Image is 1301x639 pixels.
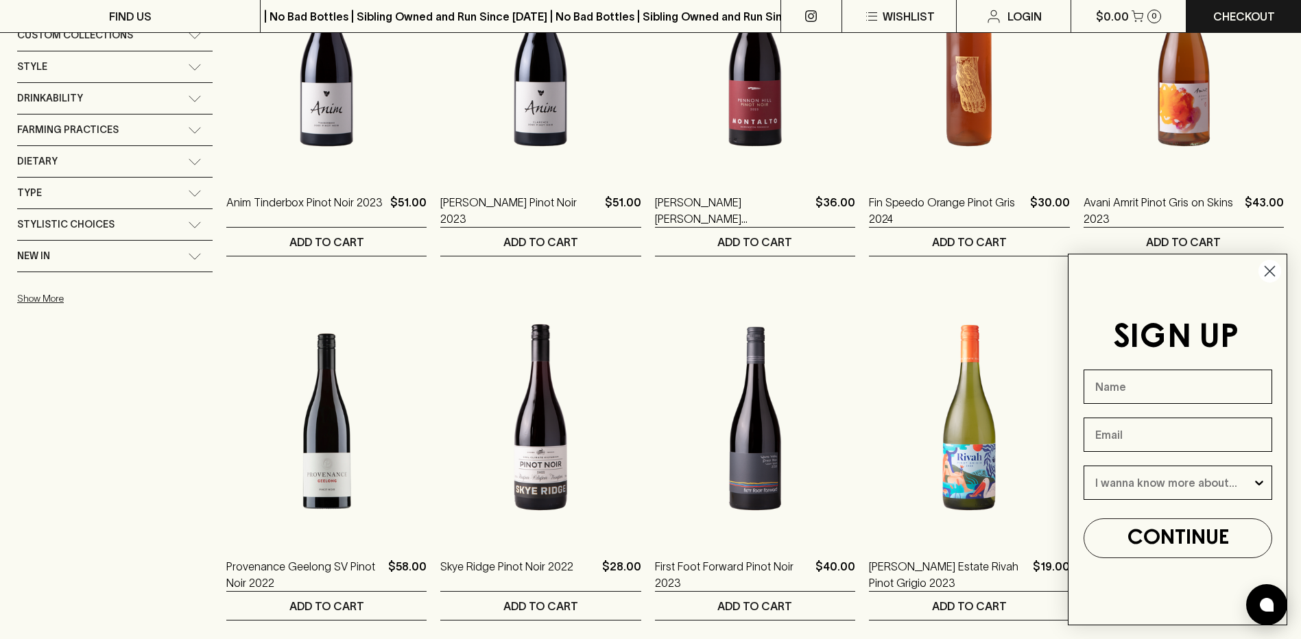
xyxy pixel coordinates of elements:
span: Style [17,58,47,75]
p: ADD TO CART [289,598,364,614]
p: ADD TO CART [717,598,792,614]
p: ADD TO CART [717,234,792,250]
button: CONTINUE [1084,518,1272,558]
span: Type [17,184,42,202]
p: $43.00 [1245,194,1284,227]
span: Farming Practices [17,121,119,138]
input: Name [1084,370,1272,404]
span: SIGN UP [1113,322,1239,354]
img: bubble-icon [1260,598,1274,612]
p: $19.00 [1033,558,1070,591]
div: Farming Practices [17,114,213,145]
a: Skye Ridge Pinot Noir 2022 [440,558,573,591]
button: ADD TO CART [655,228,855,256]
span: New In [17,248,50,265]
a: Provenance Geelong SV Pinot Noir 2022 [226,558,383,591]
span: Dietary [17,153,58,170]
div: Dietary [17,146,213,177]
a: [PERSON_NAME] Estate Rivah Pinot Grigio 2023 [869,558,1027,591]
button: ADD TO CART [440,228,641,256]
p: ADD TO CART [932,234,1007,250]
div: Type [17,178,213,208]
div: New In [17,241,213,272]
a: Fin Speedo Orange Pinot Gris 2024 [869,194,1024,227]
span: Custom Collections [17,27,133,44]
div: Drinkability [17,83,213,114]
img: Gill Estate Rivah Pinot Grigio 2023 [869,298,1069,538]
p: $51.00 [390,194,427,227]
p: 0 [1151,12,1157,20]
button: ADD TO CART [226,228,427,256]
img: Skye Ridge Pinot Noir 2022 [440,298,641,538]
button: ADD TO CART [655,592,855,620]
button: ADD TO CART [869,228,1069,256]
p: Checkout [1213,8,1275,25]
input: I wanna know more about... [1095,466,1252,499]
p: ADD TO CART [1146,234,1221,250]
button: ADD TO CART [1084,228,1284,256]
button: ADD TO CART [226,592,427,620]
span: Stylistic Choices [17,216,115,233]
p: $30.00 [1030,194,1070,227]
p: $0.00 [1096,8,1129,25]
button: ADD TO CART [440,592,641,620]
p: $36.00 [815,194,855,227]
img: Provenance Geelong SV Pinot Noir 2022 [226,298,427,538]
button: Close dialog [1258,259,1282,283]
p: ADD TO CART [289,234,364,250]
p: $28.00 [602,558,641,591]
img: First Foot Forward Pinot Noir 2023 [655,298,855,538]
input: Email [1084,418,1272,452]
p: FIND US [109,8,152,25]
span: Drinkability [17,90,83,107]
a: First Foot Forward Pinot Noir 2023 [655,558,810,591]
a: [PERSON_NAME] [PERSON_NAME] [PERSON_NAME] Pinot Noir 2023 [655,194,810,227]
p: Login [1007,8,1042,25]
div: FLYOUT Form [1054,240,1301,639]
a: [PERSON_NAME] Pinot Noir 2023 [440,194,599,227]
p: ADD TO CART [503,598,578,614]
div: Stylistic Choices [17,209,213,240]
a: Avani Amrit Pinot Gris on Skins 2023 [1084,194,1239,227]
p: ADD TO CART [932,598,1007,614]
button: ADD TO CART [869,592,1069,620]
p: $40.00 [815,558,855,591]
button: Show More [17,285,197,313]
p: $58.00 [388,558,427,591]
p: ADD TO CART [503,234,578,250]
div: Custom Collections [17,20,213,51]
div: Style [17,51,213,82]
a: Anim Tinderbox Pinot Noir 2023 [226,194,383,227]
p: $51.00 [605,194,641,227]
p: Wishlist [883,8,935,25]
button: Show Options [1252,466,1266,499]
